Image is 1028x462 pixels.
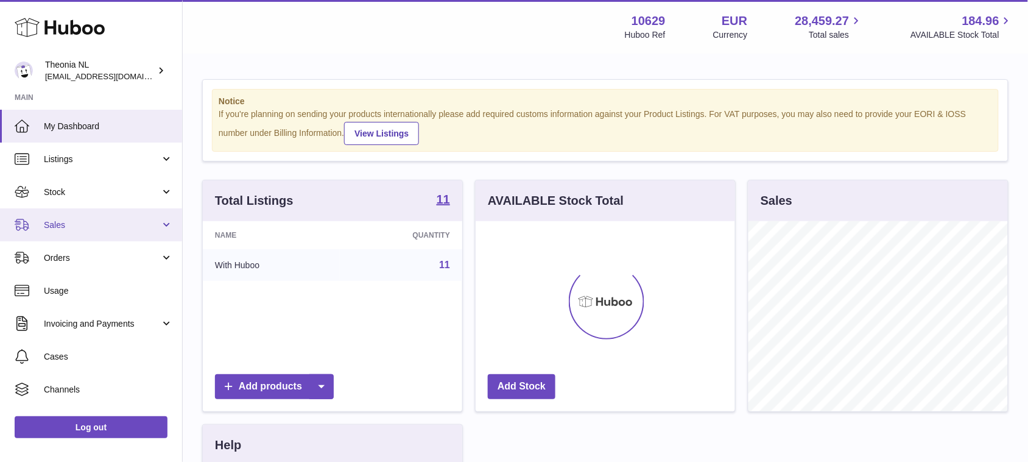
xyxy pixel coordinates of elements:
[437,193,450,205] strong: 11
[45,71,179,81] span: [EMAIL_ADDRESS][DOMAIN_NAME]
[910,29,1013,41] span: AVAILABLE Stock Total
[437,193,450,208] a: 11
[632,13,666,29] strong: 10629
[203,249,340,281] td: With Huboo
[44,384,173,396] span: Channels
[44,121,173,132] span: My Dashboard
[15,62,33,80] img: info@wholesomegoods.eu
[910,13,1013,41] a: 184.96 AVAILABLE Stock Total
[713,29,748,41] div: Currency
[625,29,666,41] div: Huboo Ref
[219,108,992,145] div: If you're planning on sending your products internationally please add required customs informati...
[219,96,992,107] strong: Notice
[44,154,160,165] span: Listings
[340,221,462,249] th: Quantity
[439,260,450,270] a: 11
[44,285,173,297] span: Usage
[215,374,334,399] a: Add products
[344,122,419,145] a: View Listings
[44,219,160,231] span: Sales
[962,13,999,29] span: 184.96
[809,29,863,41] span: Total sales
[722,13,747,29] strong: EUR
[15,416,167,438] a: Log out
[215,437,241,453] h3: Help
[795,13,849,29] span: 28,459.27
[761,193,792,209] h3: Sales
[44,187,160,198] span: Stock
[215,193,294,209] h3: Total Listings
[795,13,863,41] a: 28,459.27 Total sales
[44,318,160,330] span: Invoicing and Payments
[44,351,173,363] span: Cases
[45,59,155,82] div: Theonia NL
[203,221,340,249] th: Name
[488,374,555,399] a: Add Stock
[488,193,624,209] h3: AVAILABLE Stock Total
[44,252,160,264] span: Orders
